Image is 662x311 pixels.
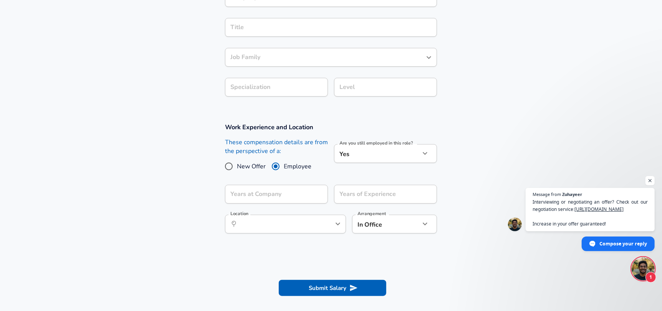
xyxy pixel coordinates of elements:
[228,51,422,63] input: Software Engineer
[632,257,655,280] div: Open chat
[339,141,413,145] label: Are you still employed in this role?
[533,192,561,196] span: Message from
[352,215,409,234] div: In Office
[562,192,582,196] span: Zuhayeer
[228,21,434,33] input: Software Engineer
[230,211,248,216] label: Location
[599,237,647,250] span: Compose your reply
[333,219,343,229] button: Open
[424,52,434,63] button: Open
[225,185,311,204] input: 0
[225,138,328,156] label: These compensation details are from the perspective of a:
[645,272,656,283] span: 1
[338,81,434,93] input: L3
[357,211,386,216] label: Arrangement
[225,78,328,97] input: Specialization
[334,144,420,163] div: Yes
[237,162,266,171] span: New Offer
[284,162,311,171] span: Employee
[533,198,648,227] span: Interviewing or negotiating an offer? Check out our negotiation service: Increase in your offer g...
[225,123,437,132] h3: Work Experience and Location
[334,185,420,204] input: 7
[279,280,386,296] button: Submit Salary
